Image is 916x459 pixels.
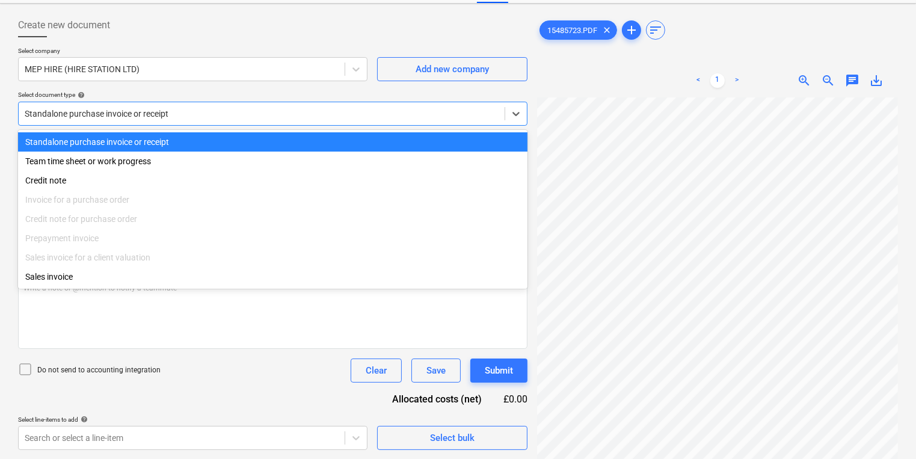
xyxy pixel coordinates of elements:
[18,47,367,57] p: Select company
[18,267,527,286] div: Sales invoice
[18,209,527,229] div: Credit note for purchase order
[411,359,461,383] button: Save
[18,416,367,424] div: Select line-items to add
[416,61,489,77] div: Add new company
[371,392,501,406] div: Allocated costs (net)
[366,363,387,378] div: Clear
[540,26,604,35] span: 15485723.PDF
[18,152,527,171] div: Team time sheet or work progress
[648,23,663,37] span: sort
[426,363,446,378] div: Save
[377,57,527,81] button: Add new company
[37,365,161,375] p: Do not send to accounting integration
[18,229,527,248] div: Prepayment invoice
[18,190,527,209] div: Invoice for a purchase order
[821,73,835,88] span: zoom_out
[710,73,725,88] a: Page 1 is your current page
[18,18,110,32] span: Create new document
[730,73,744,88] a: Next page
[501,392,527,406] div: £0.00
[856,401,916,459] iframe: Chat Widget
[869,73,884,88] span: save_alt
[691,73,705,88] a: Previous page
[377,426,527,450] button: Select bulk
[797,73,811,88] span: zoom_in
[539,20,617,40] div: 15485723.PDF
[845,73,859,88] span: chat
[18,132,527,152] div: Standalone purchase invoice or receipt
[600,23,614,37] span: clear
[18,171,527,190] div: Credit note
[78,416,88,423] span: help
[18,248,527,267] div: Sales invoice for a client valuation
[624,23,639,37] span: add
[18,91,527,99] div: Select document type
[75,91,85,99] span: help
[430,430,475,446] div: Select bulk
[470,359,527,383] button: Submit
[351,359,402,383] button: Clear
[485,363,513,378] div: Submit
